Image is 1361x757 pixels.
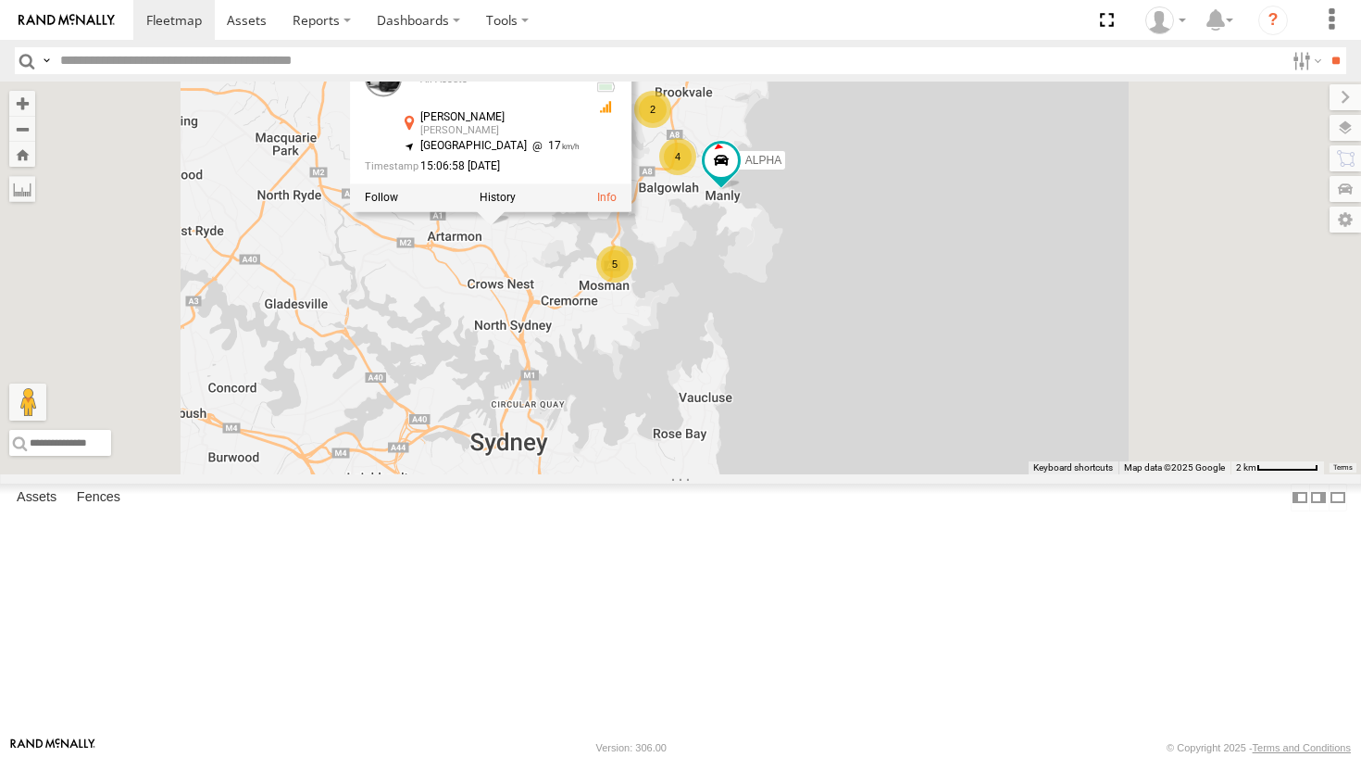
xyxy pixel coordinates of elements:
[39,47,54,74] label: Search Query
[745,154,781,167] span: ALPHA
[19,14,115,27] img: rand-logo.svg
[659,138,696,175] div: 4
[1230,461,1324,474] button: Map scale: 2 km per 63 pixels
[365,160,580,172] div: Date/time of location update
[420,140,527,153] span: [GEOGRAPHIC_DATA]
[10,738,95,757] a: Visit our Website
[420,126,580,137] div: [PERSON_NAME]
[9,91,35,116] button: Zoom in
[365,191,398,204] label: Realtime tracking of Asset
[1124,462,1225,473] span: Map data ©2025 Google
[1329,484,1347,511] label: Hide Summary Table
[1309,484,1328,511] label: Dock Summary Table to the Right
[1033,461,1113,474] button: Keyboard shortcuts
[1291,484,1309,511] label: Dock Summary Table to the Left
[1333,464,1353,472] a: Terms (opens in new tab)
[480,191,516,204] label: View Asset History
[9,142,35,167] button: Zoom Home
[634,91,671,128] div: 2
[9,176,35,202] label: Measure
[9,384,46,421] button: Drag Pegman onto the map to open Street View
[1330,207,1361,233] label: Map Settings
[1285,47,1325,74] label: Search Filter Options
[9,116,35,142] button: Zoom out
[68,485,130,511] label: Fences
[596,742,667,753] div: Version: 306.00
[594,80,617,95] div: Battery Remaining: 4.1v
[1139,6,1192,34] div: myBins Admin
[527,140,580,153] span: 17
[1167,742,1351,753] div: © Copyright 2025 -
[420,112,580,124] div: [PERSON_NAME]
[1258,6,1288,35] i: ?
[1236,462,1256,473] span: 2 km
[1253,742,1351,753] a: Terms and Conditions
[596,246,633,283] div: 5
[594,100,617,115] div: GSM Signal = 2
[597,191,617,204] a: View Asset Details
[7,485,66,511] label: Assets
